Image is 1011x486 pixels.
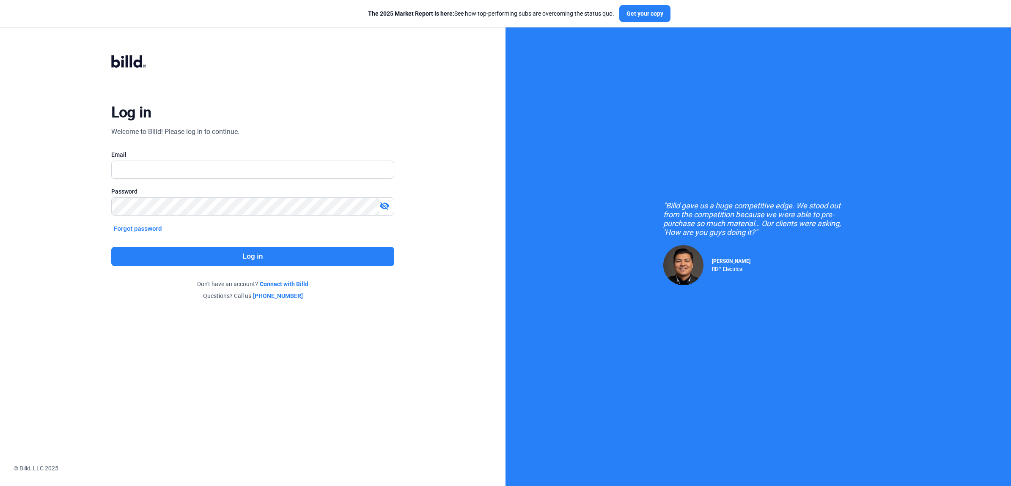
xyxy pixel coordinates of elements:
a: Connect with Billd [260,280,308,288]
div: Log in [111,103,151,122]
div: Don't have an account? [111,280,394,288]
button: Log in [111,247,394,266]
div: See how top-performing subs are overcoming the status quo. [368,9,614,18]
span: [PERSON_NAME] [712,258,750,264]
div: Email [111,150,394,159]
div: "Billd gave us a huge competitive edge. We stood out from the competition because we were able to... [663,201,854,237]
div: RDP Electrical [712,264,750,272]
button: Get your copy [619,5,670,22]
img: Raul Pacheco [663,245,703,285]
span: The 2025 Market Report is here: [368,10,454,17]
mat-icon: visibility_off [379,201,390,211]
div: Welcome to Billd! Please log in to continue. [111,127,239,137]
div: Password [111,187,394,196]
div: Questions? Call us [111,292,394,300]
button: Forgot password [111,224,165,233]
a: [PHONE_NUMBER] [253,292,303,300]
